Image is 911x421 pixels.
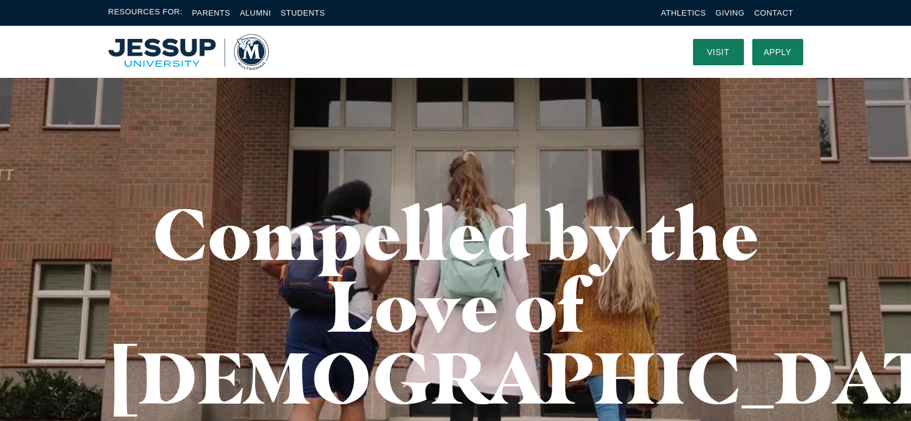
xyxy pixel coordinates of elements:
a: Giving [716,8,745,17]
a: Parents [192,8,231,17]
a: Visit [693,39,744,65]
span: Resources For: [108,6,183,20]
a: Apply [752,39,803,65]
img: Multnomah University Logo [108,34,269,70]
a: Alumni [240,8,271,17]
a: Home [108,34,269,70]
a: Contact [754,8,793,17]
h1: Compelled by the Love of [DEMOGRAPHIC_DATA] [108,198,803,413]
a: Students [281,8,325,17]
a: Athletics [661,8,706,17]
